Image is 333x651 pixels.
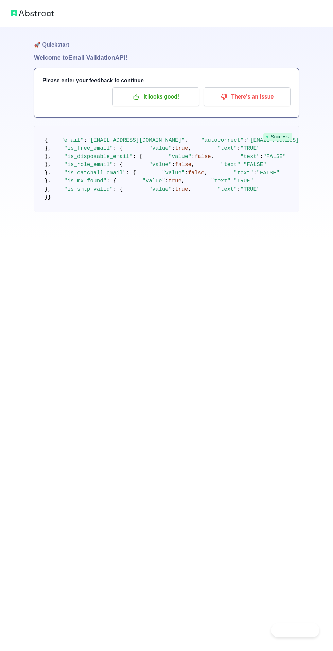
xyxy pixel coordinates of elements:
span: true [175,145,188,152]
span: : { [113,162,123,168]
span: , [181,178,185,184]
span: , [205,170,208,176]
span: : { [113,145,123,152]
p: There's an issue [209,91,285,103]
span: "value" [169,154,191,160]
span: , [188,186,192,192]
span: false [195,154,211,160]
span: Success [263,133,292,141]
span: "[EMAIL_ADDRESS][DOMAIN_NAME]" [87,137,185,143]
span: "autocorrect" [201,137,244,143]
span: : { [113,186,123,192]
span: : [191,154,195,160]
span: "FALSE" [257,170,279,176]
span: "text" [234,170,253,176]
span: : [237,186,241,192]
span: : [244,137,247,143]
span: "TRUE" [240,186,260,192]
span: : [230,178,234,184]
span: "is_disposable_email" [64,154,133,160]
span: "FALSE" [244,162,266,168]
span: { [45,137,48,143]
p: It looks good! [118,91,194,103]
span: "FALSE" [263,154,286,160]
span: "is_role_email" [64,162,113,168]
button: There's an issue [204,87,291,106]
span: , [188,145,192,152]
span: "value" [149,145,172,152]
span: "is_free_email" [64,145,113,152]
span: : [84,137,87,143]
span: "text" [240,154,260,160]
span: , [191,162,195,168]
span: "is_smtp_valid" [64,186,113,192]
span: "value" [162,170,185,176]
span: : { [106,178,116,184]
span: true [169,178,181,184]
span: "is_catchall_email" [64,170,126,176]
img: Abstract logo [11,8,54,18]
span: "TRUE" [240,145,260,152]
span: , [185,137,188,143]
span: "TRUE" [234,178,253,184]
iframe: Toggle Customer Support [271,623,319,637]
span: "email" [61,137,84,143]
span: : [240,162,244,168]
span: : [172,162,175,168]
span: : [172,145,175,152]
span: "value" [149,186,172,192]
span: : [172,186,175,192]
span: : [253,170,257,176]
span: "text" [217,186,237,192]
span: false [175,162,191,168]
span: : [165,178,169,184]
span: : [260,154,263,160]
span: "is_mx_found" [64,178,107,184]
span: false [188,170,205,176]
span: , [211,154,214,160]
span: true [175,186,188,192]
span: "text" [217,145,237,152]
span: "value" [142,178,165,184]
span: : { [133,154,142,160]
span: "text" [211,178,231,184]
h1: Welcome to Email Validation API! [34,53,299,63]
span: "text" [221,162,241,168]
span: : [237,145,241,152]
button: It looks good! [112,87,199,106]
span: : [185,170,188,176]
span: "value" [149,162,172,168]
h1: 🚀 Quickstart [34,27,299,53]
h3: Please enter your feedback to continue [42,76,291,85]
span: : { [126,170,136,176]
